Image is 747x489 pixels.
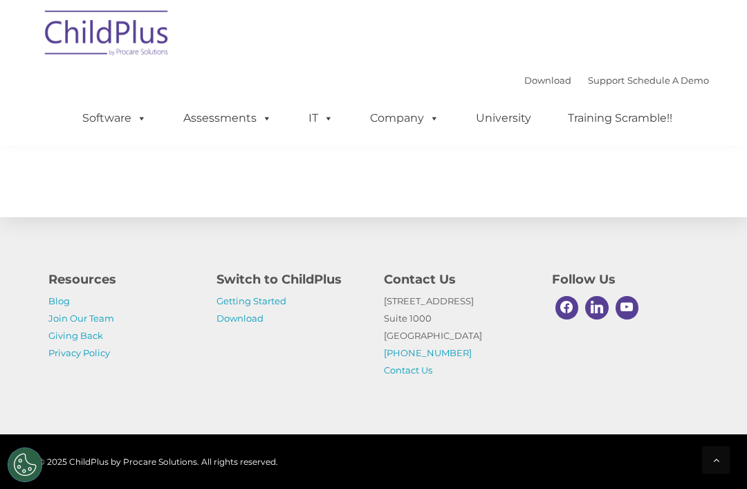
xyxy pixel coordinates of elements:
[582,293,612,323] a: Linkedin
[627,75,709,86] a: Schedule A Demo
[38,1,176,70] img: ChildPlus by Procare Solutions
[295,104,347,132] a: IT
[8,448,42,482] button: Cookies Settings
[552,270,699,289] h4: Follow Us
[216,313,264,324] a: Download
[552,293,582,323] a: Facebook
[48,295,70,306] a: Blog
[356,104,453,132] a: Company
[554,104,686,132] a: Training Scramble!!
[48,330,103,341] a: Giving Back
[524,75,571,86] a: Download
[216,295,286,306] a: Getting Started
[68,104,160,132] a: Software
[48,270,196,289] h4: Resources
[384,365,432,376] a: Contact Us
[524,75,709,86] font: |
[48,313,114,324] a: Join Our Team
[384,293,531,379] p: [STREET_ADDRESS] Suite 1000 [GEOGRAPHIC_DATA]
[169,104,286,132] a: Assessments
[48,347,110,358] a: Privacy Policy
[588,75,625,86] a: Support
[384,270,531,289] h4: Contact Us
[384,347,472,358] a: [PHONE_NUMBER]
[38,456,278,467] span: © 2025 ChildPlus by Procare Solutions. All rights reserved.
[678,423,747,489] iframe: Chat Widget
[612,293,643,323] a: Youtube
[462,104,545,132] a: University
[216,270,364,289] h4: Switch to ChildPlus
